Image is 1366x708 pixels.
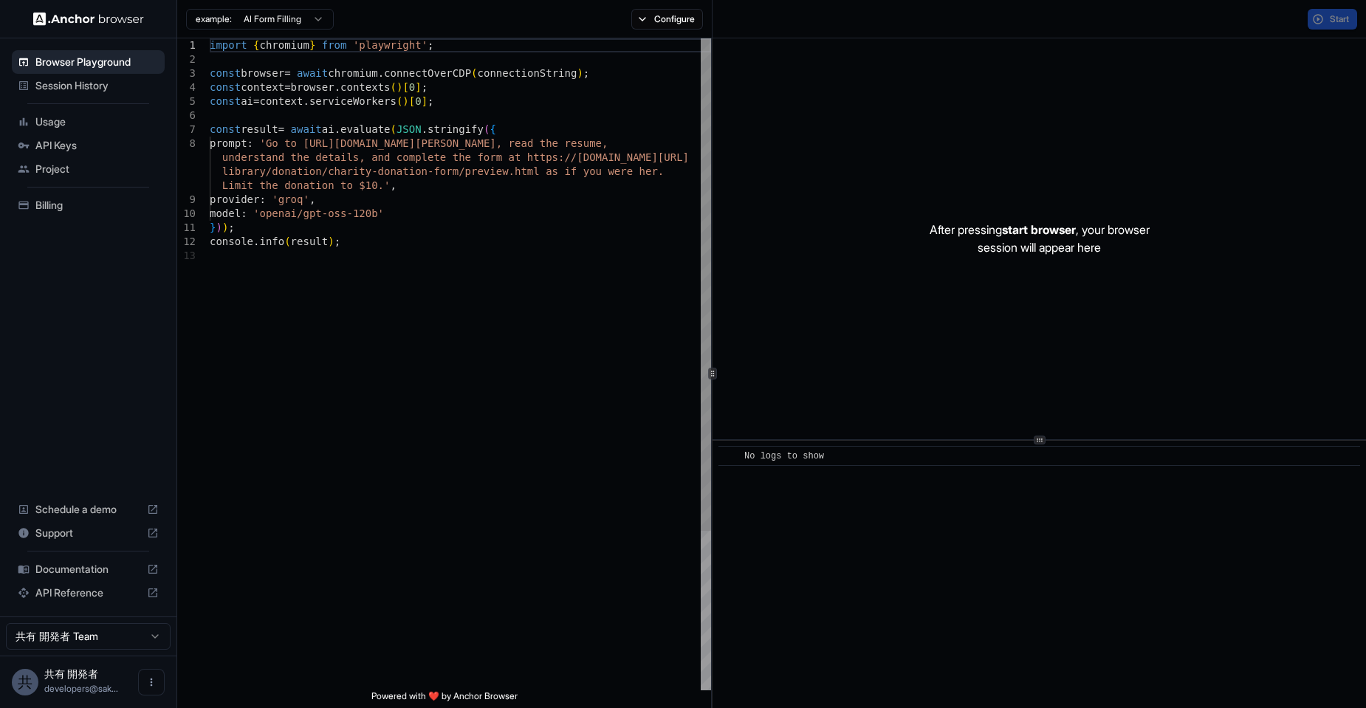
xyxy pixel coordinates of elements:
div: 1 [177,38,196,52]
span: ) [216,221,222,233]
span: API Keys [35,138,159,153]
span: chromium [259,39,309,51]
div: 8 [177,137,196,151]
span: = [278,123,284,135]
span: ] [422,95,428,107]
span: model [210,207,241,219]
span: await [291,123,322,135]
span: ] [415,81,421,93]
span: ​ [726,449,733,464]
div: 5 [177,94,196,109]
div: Billing [12,193,165,217]
span: connectionString [478,67,577,79]
span: connectOverCDP [384,67,471,79]
span: Project [35,162,159,176]
span: ) [402,95,408,107]
span: } [210,221,216,233]
span: ( [284,236,290,247]
span: Schedule a demo [35,502,141,517]
span: ; [334,236,340,247]
div: 7 [177,123,196,137]
span: ttps://[DOMAIN_NAME][URL] [533,151,689,163]
div: 4 [177,80,196,94]
span: 共有 開発者 [44,667,98,680]
span: 'groq' [272,193,309,205]
div: Session History [12,74,165,97]
span: . [334,123,340,135]
div: Documentation [12,557,165,581]
span: ( [484,123,490,135]
span: . [334,81,340,93]
span: library/donation/charity-donation-form/preview.htm [222,165,533,177]
span: 0 [409,81,415,93]
div: API Reference [12,581,165,605]
span: ai [322,123,334,135]
span: 'Go to [URL][DOMAIN_NAME][PERSON_NAME], re [259,137,521,149]
div: 11 [177,221,196,235]
span: ; [428,39,433,51]
span: No logs to show [744,451,824,461]
span: ) [222,221,228,233]
span: Powered with ❤️ by Anchor Browser [371,690,518,708]
span: : [259,193,265,205]
span: chromium [328,67,377,79]
span: ; [228,221,234,233]
span: developers@sakurakids-sc.jp [44,683,118,694]
span: : [241,207,247,219]
div: 12 [177,235,196,249]
div: Browser Playground [12,50,165,74]
img: Anchor Logo [33,12,144,26]
span: . [303,95,309,107]
span: const [210,81,241,93]
span: start browser [1002,222,1076,237]
span: provider [210,193,259,205]
span: : [247,137,253,149]
span: const [210,67,241,79]
span: Billing [35,198,159,213]
span: console [210,236,253,247]
span: Limit the donation to $10.' [222,179,391,191]
span: prompt [210,137,247,149]
span: info [259,236,284,247]
div: 3 [177,66,196,80]
span: } [309,39,315,51]
span: ) [328,236,334,247]
span: 'playwright' [353,39,428,51]
span: [ [409,95,415,107]
span: 0 [415,95,421,107]
span: contexts [340,81,390,93]
span: stringify [428,123,484,135]
span: import [210,39,247,51]
span: evaluate [340,123,390,135]
div: Project [12,157,165,181]
span: . [253,236,259,247]
span: ; [428,95,433,107]
span: const [210,123,241,135]
div: Usage [12,110,165,134]
span: . [422,123,428,135]
span: context [241,81,284,93]
span: Usage [35,114,159,129]
span: ; [422,81,428,93]
span: browser [291,81,334,93]
div: Support [12,521,165,545]
span: Session History [35,78,159,93]
span: result [291,236,329,247]
span: ) [397,81,402,93]
span: context [259,95,303,107]
span: Support [35,526,141,540]
span: , [390,179,396,191]
span: , [309,193,315,205]
span: ( [397,95,402,107]
span: { [490,123,495,135]
div: 6 [177,109,196,123]
span: ; [583,67,589,79]
span: result [241,123,278,135]
button: Configure [631,9,703,30]
span: await [297,67,328,79]
span: Documentation [35,562,141,577]
span: [ [402,81,408,93]
span: serviceWorkers [309,95,397,107]
span: API Reference [35,585,141,600]
div: 10 [177,207,196,221]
